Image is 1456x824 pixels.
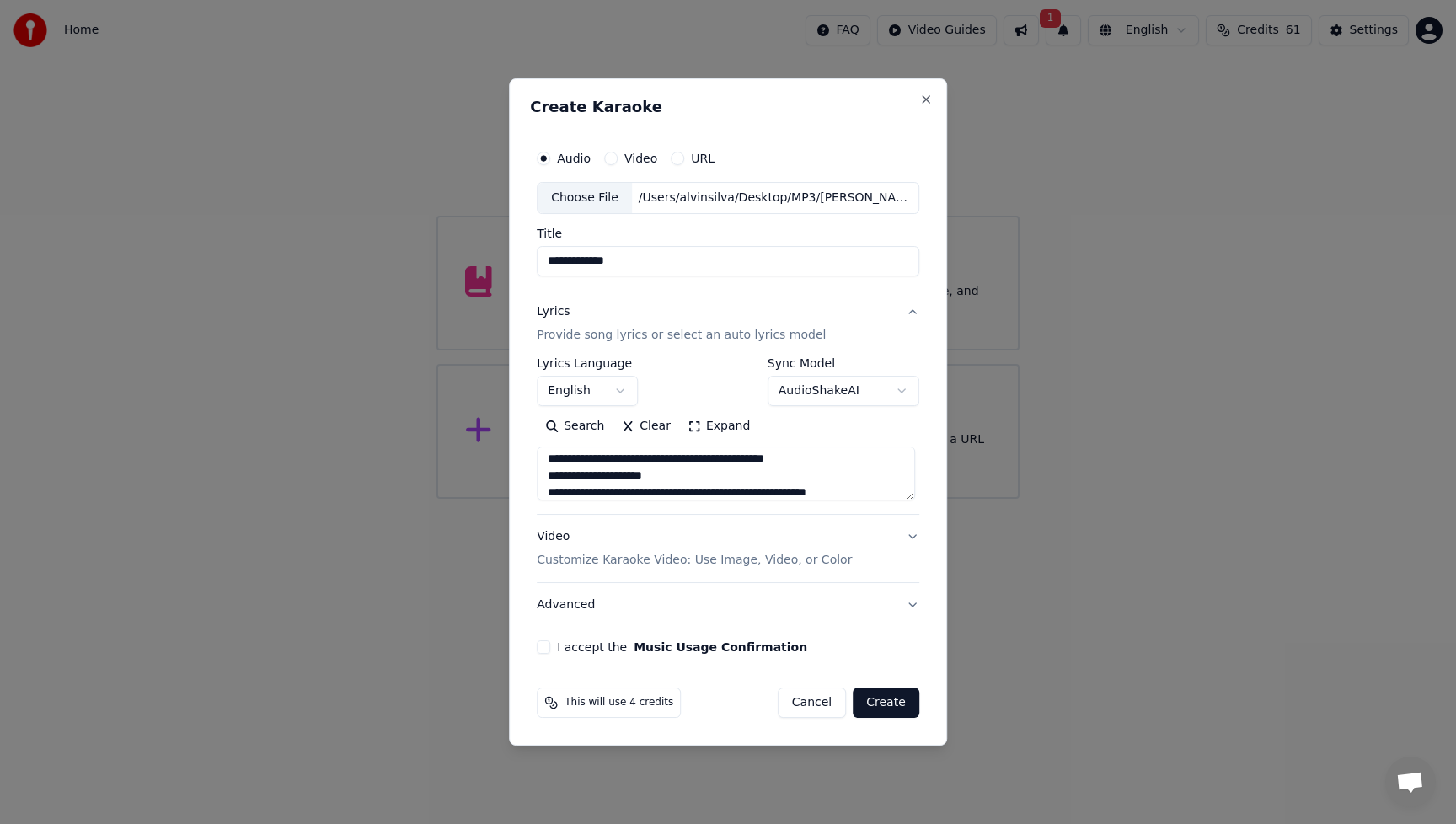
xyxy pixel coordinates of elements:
[768,357,919,369] label: Sync Model
[557,152,591,164] label: Audio
[537,583,919,627] button: Advanced
[537,303,570,320] div: Lyrics
[537,327,826,344] p: Provide song lyrics or select an auto lyrics model
[537,515,919,582] button: VideoCustomize Karaoke Video: Use Image, Video, or Color
[538,183,632,213] div: Choose File
[778,688,846,718] button: Cancel
[537,413,613,440] button: Search
[634,641,807,653] button: I accept the
[530,99,926,115] h2: Create Karaoke
[557,641,807,653] label: I accept the
[613,413,679,440] button: Clear
[624,152,657,164] label: Video
[537,528,852,569] div: Video
[565,696,673,709] span: This will use 4 credits
[537,290,919,357] button: LyricsProvide song lyrics or select an auto lyrics model
[853,688,919,718] button: Create
[537,357,638,369] label: Lyrics Language
[537,227,919,239] label: Title
[537,552,852,569] p: Customize Karaoke Video: Use Image, Video, or Color
[632,190,918,206] div: /Users/alvinsilva/Desktop/MP3/[PERSON_NAME] - A Little More (Official Acoustic Video).mp3
[679,413,758,440] button: Expand
[691,152,715,164] label: URL
[537,357,919,514] div: LyricsProvide song lyrics or select an auto lyrics model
